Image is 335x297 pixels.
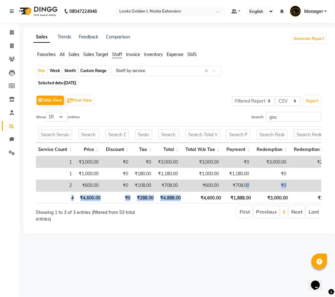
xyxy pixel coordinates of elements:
span: Manager [304,8,323,15]
div: Week [48,66,62,75]
th: ₹3,000.00 [254,191,291,204]
button: Export [304,96,321,106]
button: Pivot View [66,96,94,105]
td: ₹3,000.00 [252,156,289,168]
span: Expense [167,52,184,57]
td: ₹708.00 [154,180,181,191]
td: 1 [35,156,75,168]
button: Table View [37,96,64,105]
div: Custom Range [79,66,108,75]
input: Search Service Count [38,130,72,139]
td: ₹600.00 [181,180,222,191]
input: Search Price [78,130,99,139]
td: ₹0 [102,168,131,180]
input: Search Discount [105,130,129,139]
span: Inventory [144,52,163,57]
td: ₹1,180.00 [222,168,252,180]
td: ₹600.00 [75,180,102,191]
td: ₹708.00 [222,180,252,191]
th: Service Count: activate to sort column ascending [35,143,75,156]
a: 1 [282,208,286,215]
span: Sales Target [83,52,108,57]
a: Trends [58,34,71,40]
span: [DATE] [64,81,76,85]
input: Search Total [158,130,179,139]
div: Month [63,66,77,75]
iframe: chat widget [309,272,329,291]
td: ₹0 [252,168,289,180]
th: ₹1,888.00 [224,191,254,204]
th: Tax: activate to sort column ascending [132,143,156,156]
div: Showing 1 to 3 of 3 entries (filtered from 53 total entries) [36,205,149,222]
th: Redemption: activate to sort column ascending [253,143,291,156]
button: Generate Report [292,34,326,43]
b: 08047224946 [69,3,97,20]
th: Total: activate to sort column ascending [155,143,182,156]
th: ₹0 [104,191,134,204]
td: ₹3,000.00 [154,156,181,168]
a: Comparison [106,34,130,40]
td: ₹180.00 [131,168,154,180]
label: Show entries [36,112,80,122]
th: Payment: activate to sort column ascending [223,143,253,156]
span: Favorites [37,52,56,57]
td: ₹0 [102,156,131,168]
td: ₹0 [131,156,154,168]
input: Search: [266,112,321,122]
span: SMS [187,52,197,57]
th: ₹4,888.00 [157,191,184,204]
a: Sales [33,31,50,43]
span: Invoice [126,52,140,57]
td: ₹0 [252,180,289,191]
th: Discount: activate to sort column ascending [102,143,132,156]
td: ₹0 [102,180,131,191]
img: logo [16,3,59,20]
span: Staff [112,52,122,57]
td: ₹0 [222,156,252,168]
td: ₹1,000.00 [75,168,102,180]
label: Search: [251,112,321,122]
span: Clear all [205,68,210,74]
th: ₹4,600.00 [77,191,104,204]
input: Search Redemption [257,130,287,139]
th: ₹288.00 [133,191,157,204]
td: ₹1,000.00 [181,168,222,180]
select: Showentries [46,112,68,122]
td: ₹1,180.00 [154,168,181,180]
td: 1 [35,168,75,180]
span: All [60,52,65,57]
a: Feedback [79,34,98,40]
input: Search Tax [135,130,152,139]
span: Sales [68,52,79,57]
td: ₹108.00 [131,180,154,191]
span: Selected date: [37,79,78,87]
td: ₹3,000.00 [75,156,102,168]
td: ₹3,000.00 [181,156,222,168]
th: Total W/o Tax: activate to sort column ascending [182,143,223,156]
th: 4 [37,191,77,204]
th: ₹4,600.00 [184,191,224,204]
th: Price: activate to sort column ascending [75,143,102,156]
div: Day [37,66,47,75]
img: pivot.png [67,98,72,103]
td: 2 [35,180,75,191]
input: Search Payment [226,130,250,139]
input: Search Total W/o Tax [185,130,220,139]
img: Manager [290,6,301,17]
